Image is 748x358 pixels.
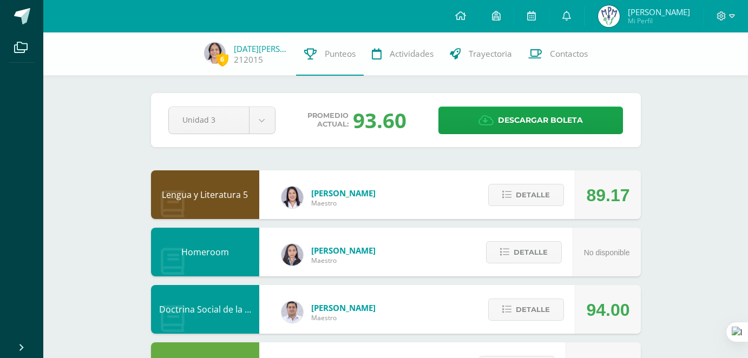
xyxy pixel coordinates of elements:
span: Unidad 3 [182,107,235,132]
a: [DATE][PERSON_NAME] [234,43,288,54]
div: 93.60 [353,106,406,134]
span: Detalle [516,185,550,205]
span: Detalle [514,242,548,262]
button: Detalle [488,299,564,321]
img: fd1196377973db38ffd7ffd912a4bf7e.png [281,187,303,208]
span: [PERSON_NAME] [628,6,690,17]
a: Punteos [296,32,364,76]
span: [PERSON_NAME] [311,302,376,313]
div: Doctrina Social de la Iglesia [151,285,259,334]
span: Punteos [325,48,356,59]
span: Maestro [311,313,376,322]
a: Unidad 3 [169,107,275,134]
span: No disponible [584,248,630,257]
button: Detalle [486,241,562,263]
span: Trayectoria [469,48,512,59]
span: Detalle [516,300,550,320]
button: Detalle [488,184,564,206]
div: 89.17 [586,171,629,220]
span: Descargar boleta [498,107,583,134]
span: Mi Perfil [628,16,690,25]
div: Homeroom [151,228,259,276]
a: Descargar boleta [438,107,623,134]
span: Promedio actual: [307,111,349,129]
img: 35694fb3d471466e11a043d39e0d13e5.png [281,244,303,266]
span: [PERSON_NAME] [311,188,376,198]
span: 6 [216,52,228,66]
span: [PERSON_NAME] [311,245,376,256]
img: 15aaa72b904403ebb7ec886ca542c491.png [281,301,303,323]
div: 94.00 [586,286,629,334]
span: Maestro [311,198,376,208]
img: 14b6f9600bbeae172fd7f038d3506a01.png [204,42,226,64]
img: 99753301db488abef3517222e3f977fe.png [598,5,620,27]
span: Contactos [550,48,588,59]
span: Maestro [311,256,376,265]
a: Contactos [520,32,596,76]
div: Lengua y Literatura 5 [151,170,259,219]
span: Actividades [390,48,434,59]
a: 212015 [234,54,263,65]
a: Trayectoria [442,32,520,76]
a: Actividades [364,32,442,76]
